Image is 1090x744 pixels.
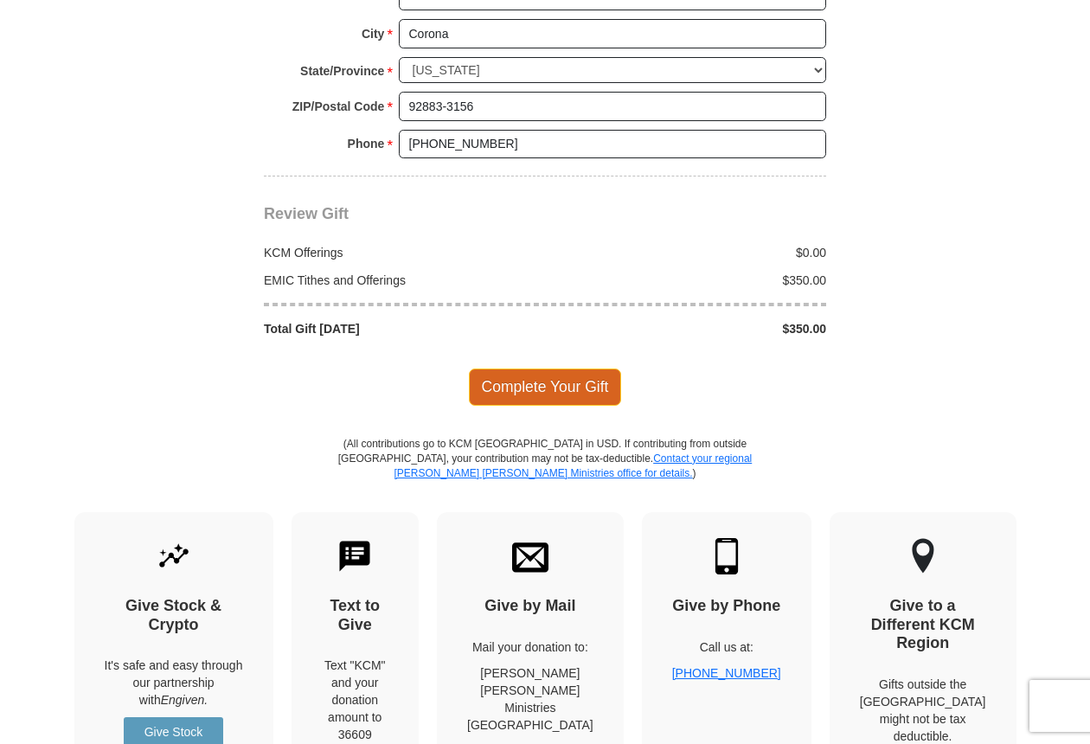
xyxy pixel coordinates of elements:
div: $350.00 [545,272,836,289]
img: give-by-stock.svg [156,538,192,574]
img: mobile.svg [708,538,745,574]
img: other-region [911,538,935,574]
span: Review Gift [264,205,349,222]
h4: Text to Give [322,597,389,634]
h4: Give to a Different KCM Region [860,597,986,653]
strong: City [362,22,384,46]
div: KCM Offerings [255,244,546,261]
h4: Give Stock & Crypto [105,597,243,634]
a: Contact your regional [PERSON_NAME] [PERSON_NAME] Ministries office for details. [394,452,752,479]
i: Engiven. [161,693,208,707]
div: EMIC Tithes and Offerings [255,272,546,289]
a: [PHONE_NUMBER] [672,666,781,680]
p: Call us at: [672,638,781,656]
p: [PERSON_NAME] [PERSON_NAME] Ministries [GEOGRAPHIC_DATA] [467,664,593,734]
p: It's safe and easy through our partnership with [105,657,243,709]
strong: ZIP/Postal Code [292,94,385,119]
div: $350.00 [545,320,836,337]
p: (All contributions go to KCM [GEOGRAPHIC_DATA] in USD. If contributing from outside [GEOGRAPHIC_D... [337,437,753,512]
div: $0.00 [545,244,836,261]
strong: State/Province [300,59,384,83]
span: Complete Your Gift [469,369,622,405]
div: Total Gift [DATE] [255,320,546,337]
img: envelope.svg [512,538,548,574]
h4: Give by Phone [672,597,781,616]
img: text-to-give.svg [337,538,373,574]
p: Mail your donation to: [467,638,593,656]
div: Text "KCM" and your donation amount to 36609 [322,657,389,743]
h4: Give by Mail [467,597,593,616]
strong: Phone [348,131,385,156]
